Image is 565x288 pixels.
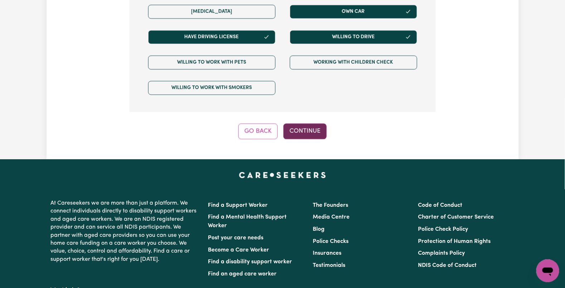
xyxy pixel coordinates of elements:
[313,239,349,244] a: Police Checks
[208,271,277,277] a: Find an aged care worker
[208,235,264,241] a: Post your care needs
[290,55,417,69] button: Working with Children Check
[418,239,491,244] a: Protection of Human Rights
[148,81,276,95] button: Willing to work with smokers
[239,172,326,178] a: Careseekers home page
[418,226,468,232] a: Police Check Policy
[418,202,462,208] a: Code of Conduct
[208,259,292,265] a: Find a disability support worker
[208,202,268,208] a: Find a Support Worker
[536,259,559,282] iframe: Button to launch messaging window
[313,214,350,220] a: Media Centre
[148,55,276,69] button: Willing to work with pets
[208,214,287,229] a: Find a Mental Health Support Worker
[418,263,477,268] a: NDIS Code of Conduct
[313,202,349,208] a: The Founders
[290,30,417,44] button: Willing to drive
[290,5,417,19] button: Own Car
[148,5,276,19] button: [MEDICAL_DATA]
[208,247,269,253] a: Become a Care Worker
[313,250,342,256] a: Insurances
[283,123,327,139] button: Continue
[418,214,494,220] a: Charter of Customer Service
[238,123,278,139] button: Go Back
[313,263,346,268] a: Testimonials
[418,250,465,256] a: Complaints Policy
[313,226,325,232] a: Blog
[148,30,276,44] button: Have driving license
[51,196,200,266] p: At Careseekers we are more than just a platform. We connect individuals directly to disability su...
